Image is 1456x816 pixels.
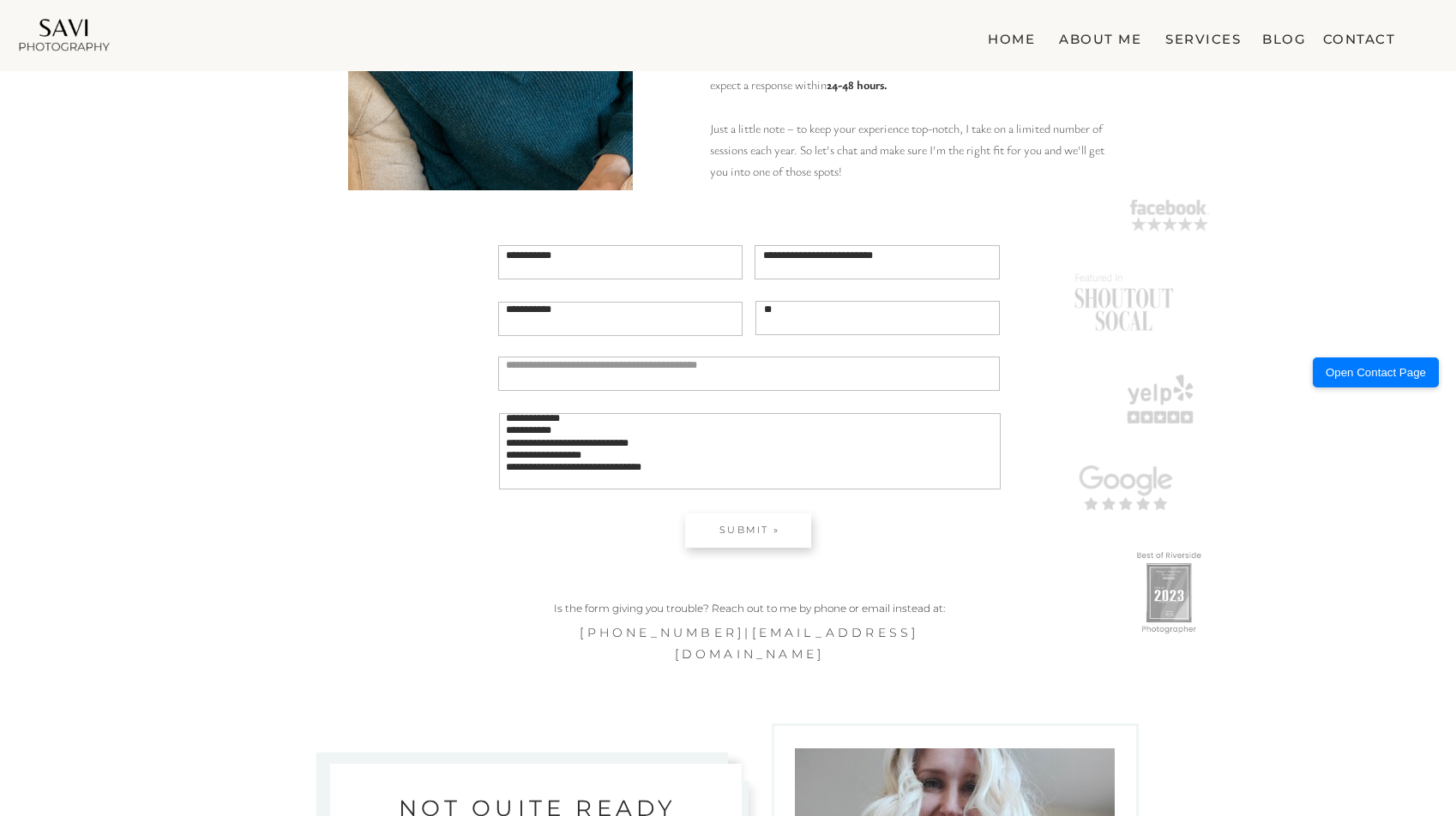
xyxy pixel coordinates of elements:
a: contact [1321,27,1395,45]
p: Is the form giving you trouble? Reach out to me by phone or email instead at: [551,599,948,622]
a: about me [1050,27,1141,45]
a: submit » [688,522,811,540]
a: home [983,27,1035,45]
a: [PHONE_NUMBER] [580,625,744,640]
button: Open Contact Page [1313,357,1439,387]
p: Super excited to meet you and have some fun capturing your unique story! You can expect a respons... [710,52,1109,190]
h3: Hey there, Future Friend! [710,5,1076,42]
a: blog [1259,27,1306,45]
b: 24-48 hours. [827,76,887,93]
a: [EMAIL_ADDRESS][DOMAIN_NAME] [675,625,919,662]
a: Services [1162,27,1244,45]
nav: | [526,622,972,651]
